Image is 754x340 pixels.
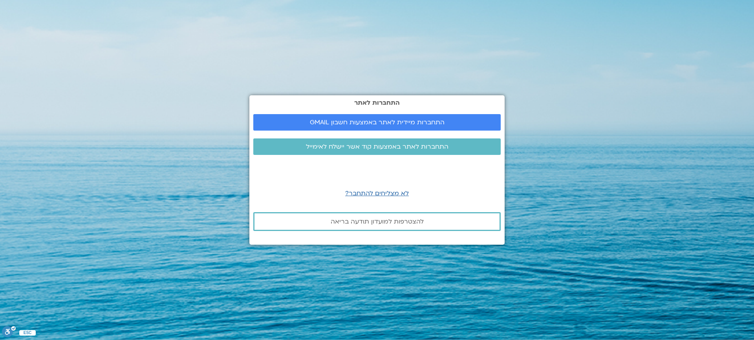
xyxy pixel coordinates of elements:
[310,119,445,126] span: התחברות מיידית לאתר באמצעות חשבון GMAIL
[253,138,501,155] a: התחברות לאתר באמצעות קוד אשר יישלח לאימייל
[253,212,501,231] a: להצטרפות למועדון תודעה בריאה
[331,218,424,225] span: להצטרפות למועדון תודעה בריאה
[253,114,501,131] a: התחברות מיידית לאתר באמצעות חשבון GMAIL
[253,99,501,106] h2: התחברות לאתר
[345,189,409,198] a: לא מצליחים להתחבר?
[306,143,448,150] span: התחברות לאתר באמצעות קוד אשר יישלח לאימייל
